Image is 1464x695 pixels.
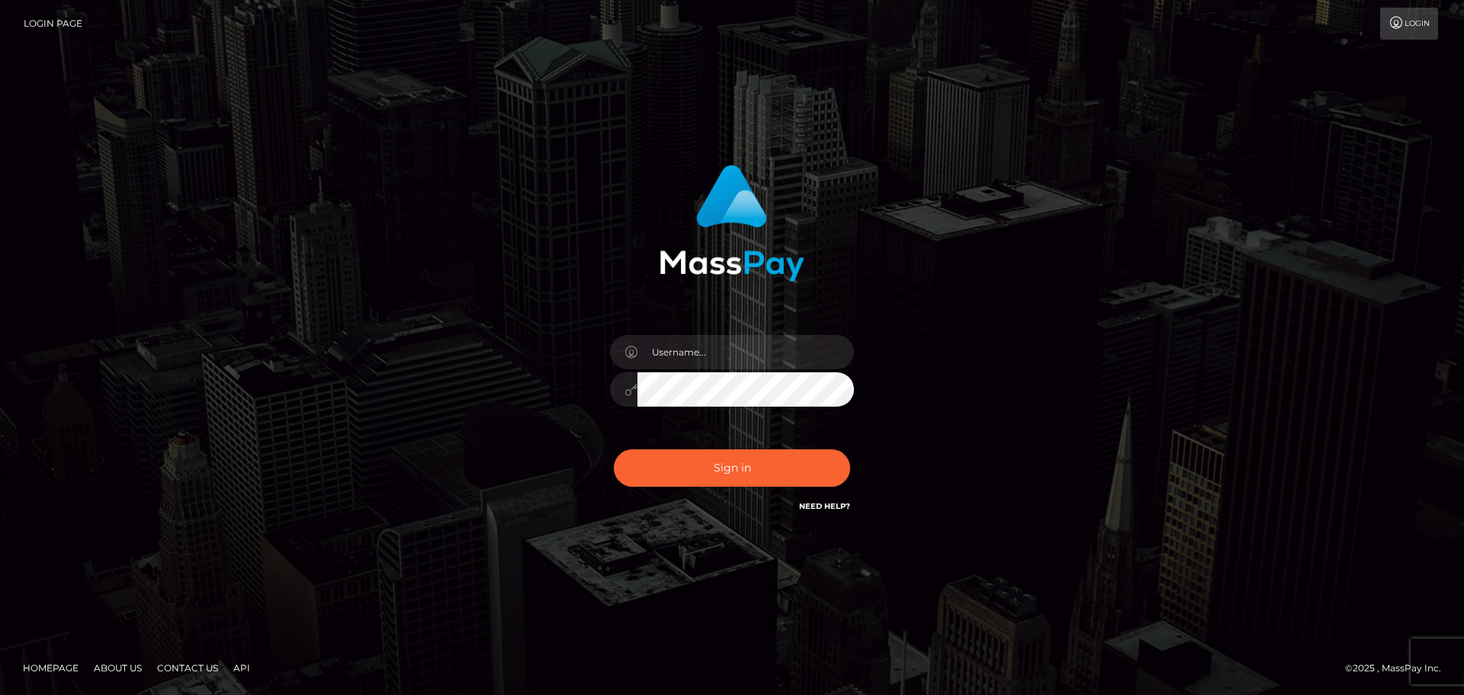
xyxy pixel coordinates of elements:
input: Username... [637,335,854,369]
div: © 2025 , MassPay Inc. [1345,660,1453,677]
a: Need Help? [799,501,850,511]
button: Sign in [614,449,850,487]
a: Login Page [24,8,82,40]
a: About Us [88,656,148,680]
img: MassPay Login [660,165,804,282]
a: Homepage [17,656,85,680]
a: Contact Us [151,656,224,680]
a: API [227,656,256,680]
a: Login [1380,8,1438,40]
